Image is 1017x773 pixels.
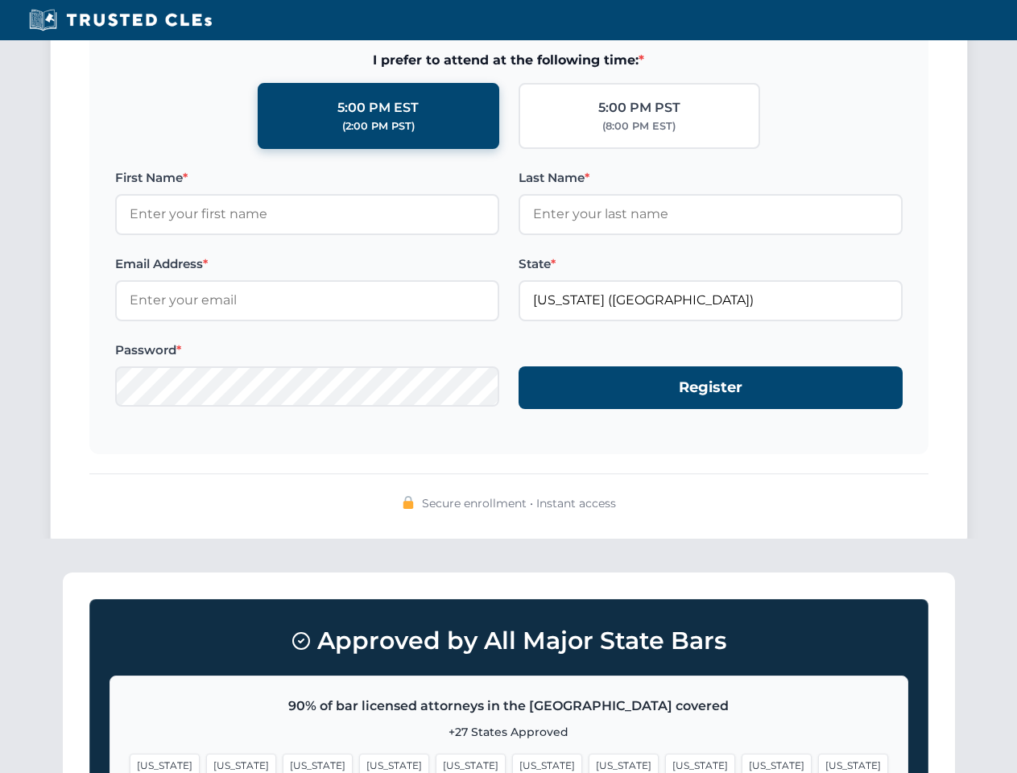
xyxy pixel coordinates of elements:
[115,50,903,71] span: I prefer to attend at the following time:
[115,341,499,360] label: Password
[337,97,419,118] div: 5:00 PM EST
[24,8,217,32] img: Trusted CLEs
[130,723,888,741] p: +27 States Approved
[422,494,616,512] span: Secure enrollment • Instant access
[402,496,415,509] img: 🔒
[519,366,903,409] button: Register
[115,168,499,188] label: First Name
[602,118,676,134] div: (8:00 PM EST)
[598,97,680,118] div: 5:00 PM PST
[519,280,903,320] input: Florida (FL)
[115,194,499,234] input: Enter your first name
[519,168,903,188] label: Last Name
[342,118,415,134] div: (2:00 PM PST)
[130,696,888,717] p: 90% of bar licensed attorneys in the [GEOGRAPHIC_DATA] covered
[115,254,499,274] label: Email Address
[115,280,499,320] input: Enter your email
[519,194,903,234] input: Enter your last name
[519,254,903,274] label: State
[110,619,908,663] h3: Approved by All Major State Bars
